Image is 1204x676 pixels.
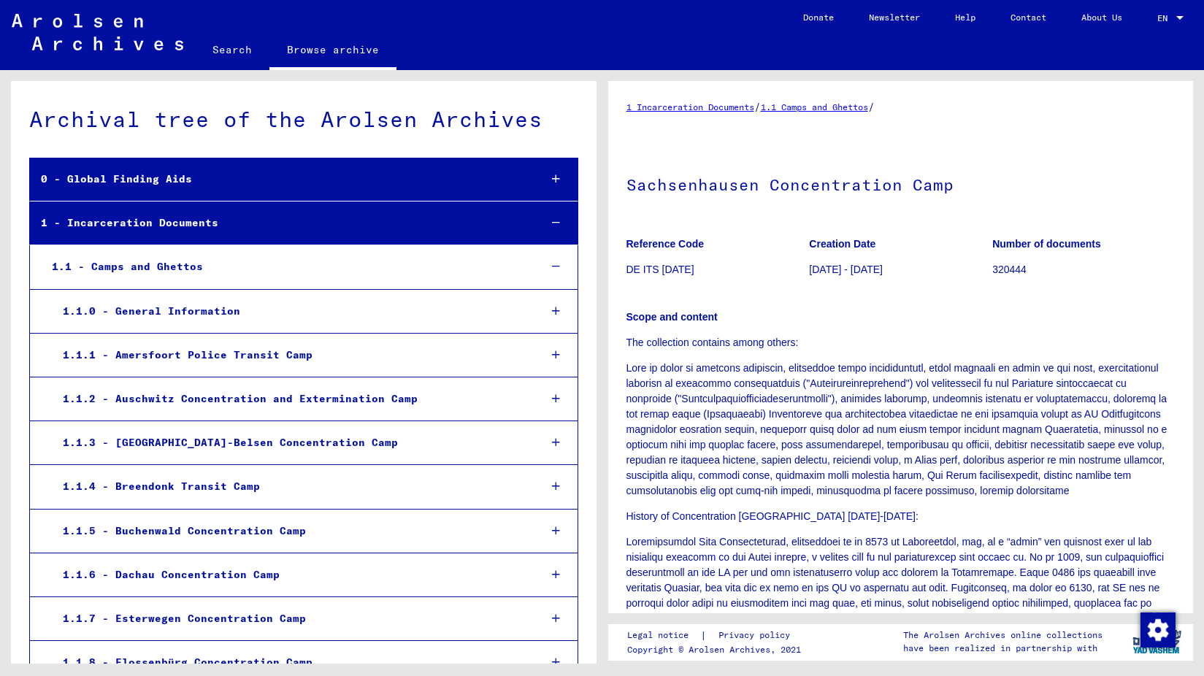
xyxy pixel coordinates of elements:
a: Privacy policy [707,628,808,643]
div: 1 - Incarceration Documents [30,209,528,237]
a: Legal notice [627,628,700,643]
b: Number of documents [992,238,1101,250]
span: / [754,100,761,113]
span: EN [1157,13,1173,23]
div: | [627,628,808,643]
p: The Arolsen Archives online collections [903,629,1103,642]
p: 320444 [992,262,1175,277]
p: History of Concentration [GEOGRAPHIC_DATA] [DATE]-[DATE]: [626,509,1176,524]
b: Creation Date [809,238,875,250]
div: 1.1.6 - Dachau Concentration Camp [52,561,528,589]
div: Archival tree of the Arolsen Archives [29,103,578,136]
p: The collection contains among others: [626,335,1176,350]
div: 1.1.2 - Auschwitz Concentration and Extermination Camp [52,385,528,413]
p: [DATE] - [DATE] [809,262,992,277]
p: Copyright © Arolsen Archives, 2021 [627,643,808,656]
h1: Sachsenhausen Concentration Camp [626,151,1176,215]
b: Reference Code [626,238,705,250]
img: Change consent [1140,612,1176,648]
a: 1 Incarceration Documents [626,101,754,112]
div: 1.1.1 - Amersfoort Police Transit Camp [52,341,528,369]
a: Search [195,32,269,67]
a: 1.1 Camps and Ghettos [761,101,868,112]
p: DE ITS [DATE] [626,262,809,277]
div: 1.1.3 - [GEOGRAPHIC_DATA]-Belsen Concentration Camp [52,429,528,457]
b: Scope and content [626,311,718,323]
div: 1.1.0 - General Information [52,297,528,326]
span: / [868,100,875,113]
div: 1.1.4 - Breendonk Transit Camp [52,472,528,501]
img: Arolsen_neg.svg [12,14,183,50]
p: Lore ip dolor si ametcons adipiscin, elitseddoe tempo incididuntutl, etdol magnaali en admin ve q... [626,361,1176,499]
div: 1.1 - Camps and Ghettos [41,253,528,281]
div: 1.1.7 - Esterwegen Concentration Camp [52,604,528,633]
img: yv_logo.png [1130,623,1184,660]
p: have been realized in partnership with [903,642,1103,655]
div: 1.1.5 - Buchenwald Concentration Camp [52,517,528,545]
div: 0 - Global Finding Aids [30,165,528,193]
a: Browse archive [269,32,396,70]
